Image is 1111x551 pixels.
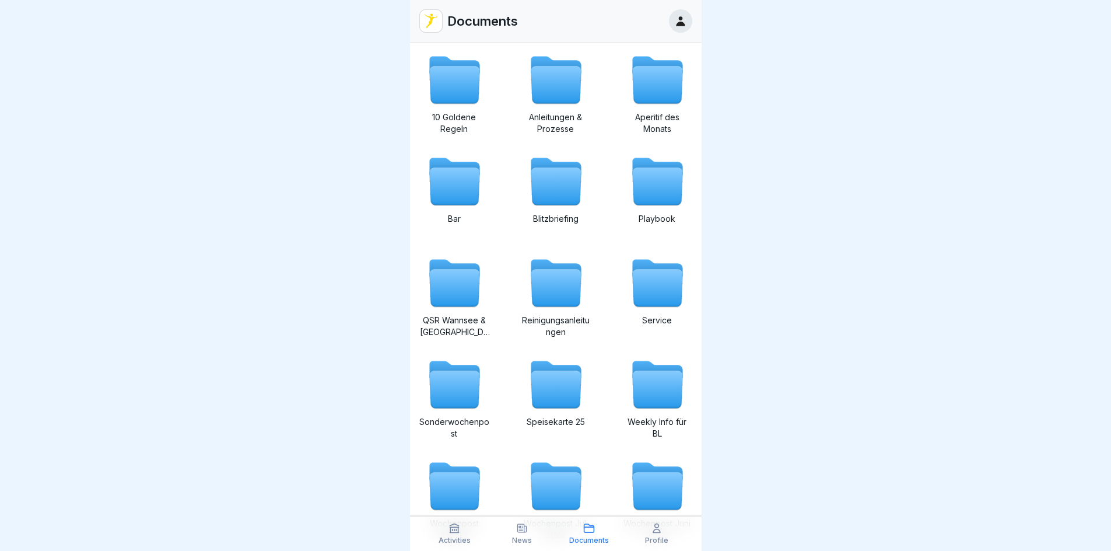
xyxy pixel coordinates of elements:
p: Sonderwochenpost [419,416,489,440]
a: 10 Goldene Regeln [419,52,489,135]
p: Anleitungen & Prozesse [521,111,591,135]
a: Speisekarte 25 [521,357,591,440]
a: Weekly Info für BL [622,357,692,440]
a: Sonderwochenpost [419,357,489,440]
p: Bar [419,213,489,225]
a: Blitzbriefing [521,154,591,236]
p: Blitzbriefing [521,213,591,225]
a: Service [622,255,692,338]
a: Anleitungen & Prozesse [521,52,591,135]
p: Reinigungsanleitungen [521,315,591,338]
img: vd4jgc378hxa8p7qw0fvrl7x.png [420,10,442,32]
a: Wochenpost Juli 2025 [521,458,591,541]
p: Service [622,315,692,326]
a: Wochenpost [DATE] [419,458,489,541]
p: 10 Goldene Regeln [419,111,489,135]
a: Aperitif des Monats [622,52,692,135]
a: Wochenpost Juni 2025 [622,458,692,541]
p: QSR Wannsee & [GEOGRAPHIC_DATA] [419,315,489,338]
p: Playbook [622,213,692,225]
a: Bar [419,154,489,236]
p: Activities [439,536,471,545]
p: Speisekarte 25 [521,416,591,428]
a: Reinigungsanleitungen [521,255,591,338]
p: Aperitif des Monats [622,111,692,135]
p: Profile [645,536,668,545]
p: News [512,536,532,545]
p: Documents [569,536,609,545]
a: QSR Wannsee & [GEOGRAPHIC_DATA] [419,255,489,338]
p: Weekly Info für BL [622,416,692,440]
a: Playbook [622,154,692,236]
p: Documents [447,13,518,29]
